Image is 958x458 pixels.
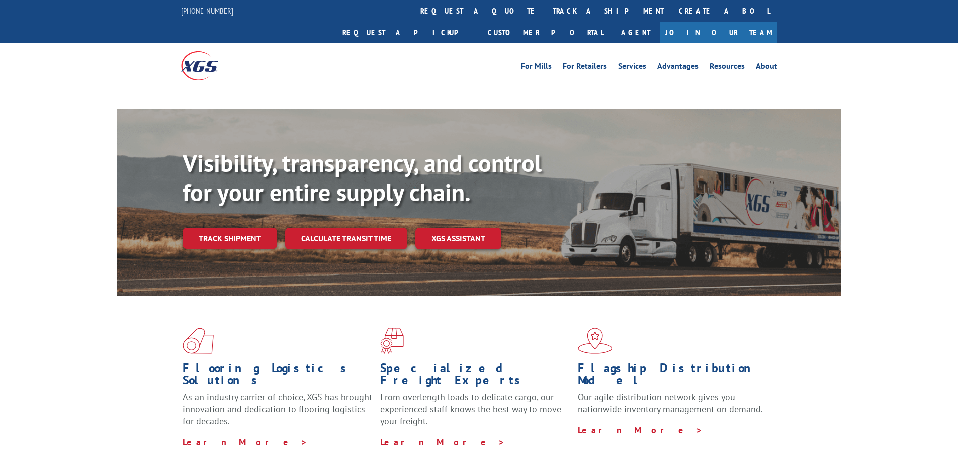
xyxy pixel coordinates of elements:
[710,62,745,73] a: Resources
[183,362,373,391] h1: Flooring Logistics Solutions
[183,328,214,354] img: xgs-icon-total-supply-chain-intelligence-red
[181,6,233,16] a: [PHONE_NUMBER]
[380,391,570,436] p: From overlength loads to delicate cargo, our experienced staff knows the best way to move your fr...
[380,362,570,391] h1: Specialized Freight Experts
[415,228,501,249] a: XGS ASSISTANT
[618,62,646,73] a: Services
[380,436,505,448] a: Learn More >
[183,228,277,249] a: Track shipment
[380,328,404,354] img: xgs-icon-focused-on-flooring-red
[285,228,407,249] a: Calculate transit time
[183,391,372,427] span: As an industry carrier of choice, XGS has brought innovation and dedication to flooring logistics...
[183,436,308,448] a: Learn More >
[578,362,768,391] h1: Flagship Distribution Model
[611,22,660,43] a: Agent
[660,22,777,43] a: Join Our Team
[756,62,777,73] a: About
[563,62,607,73] a: For Retailers
[183,147,542,208] b: Visibility, transparency, and control for your entire supply chain.
[657,62,699,73] a: Advantages
[578,424,703,436] a: Learn More >
[335,22,480,43] a: Request a pickup
[578,328,613,354] img: xgs-icon-flagship-distribution-model-red
[521,62,552,73] a: For Mills
[480,22,611,43] a: Customer Portal
[578,391,763,415] span: Our agile distribution network gives you nationwide inventory management on demand.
